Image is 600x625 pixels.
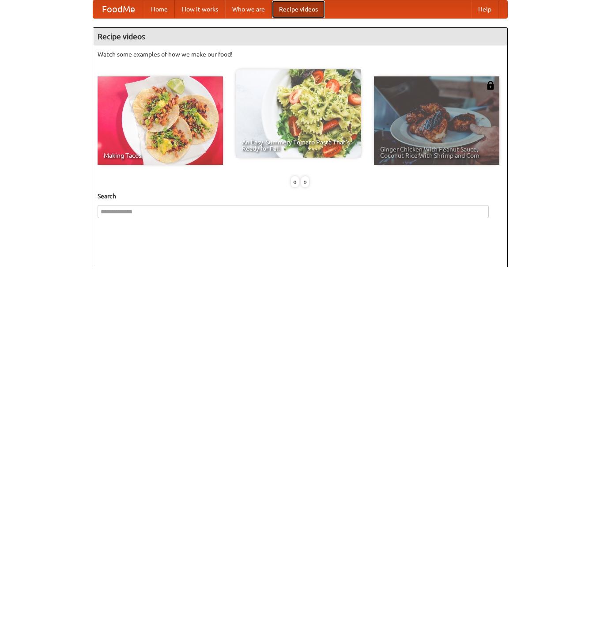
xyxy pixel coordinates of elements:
a: An Easy, Summery Tomato Pasta That's Ready for Fall [236,69,361,158]
a: Who we are [225,0,272,18]
a: Home [144,0,175,18]
span: An Easy, Summery Tomato Pasta That's Ready for Fall [242,139,355,152]
p: Watch some examples of how we make our food! [98,50,503,59]
a: Making Tacos [98,76,223,165]
a: How it works [175,0,225,18]
a: FoodMe [93,0,144,18]
img: 483408.png [486,81,495,90]
div: » [301,176,309,187]
span: Making Tacos [104,152,217,159]
h5: Search [98,192,503,201]
a: Recipe videos [272,0,325,18]
h4: Recipe videos [93,28,507,45]
div: « [291,176,299,187]
a: Help [471,0,498,18]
